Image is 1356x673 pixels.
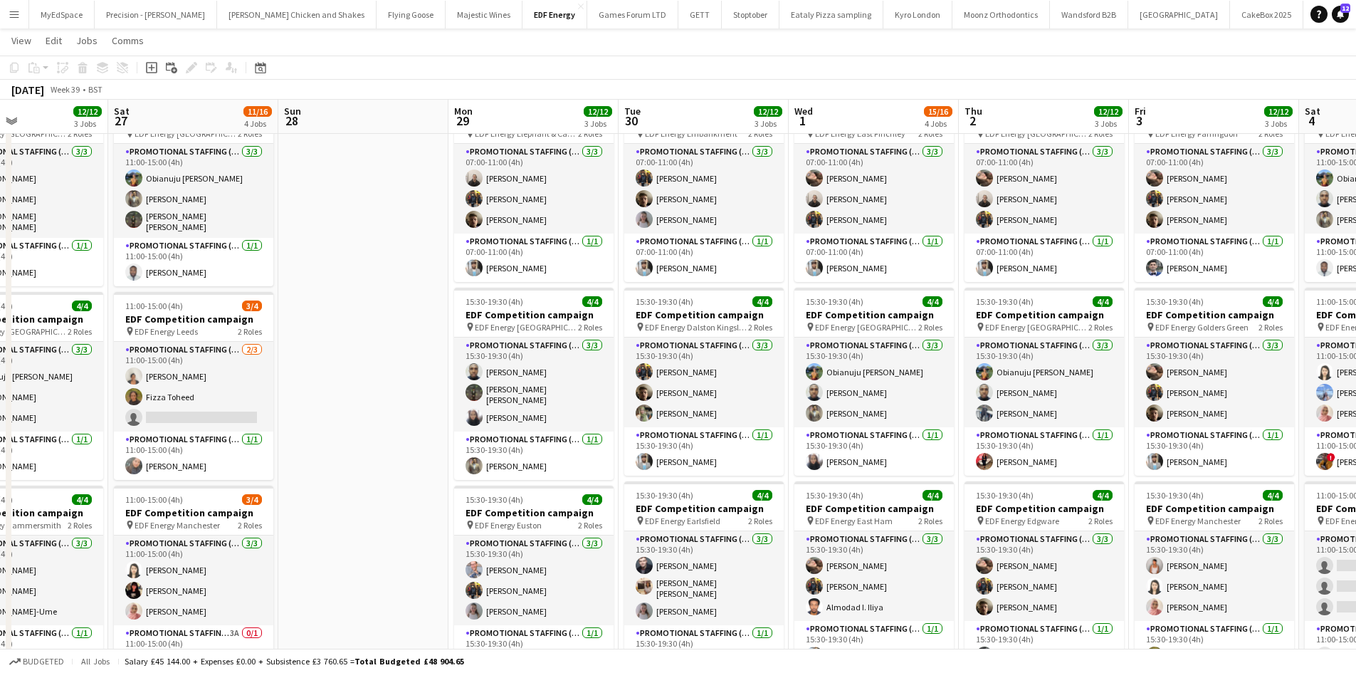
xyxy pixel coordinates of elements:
[1128,1,1230,28] button: [GEOGRAPHIC_DATA]
[95,1,217,28] button: Precision - [PERSON_NAME]
[1340,4,1350,13] span: 12
[112,34,144,47] span: Comms
[78,656,112,667] span: All jobs
[29,1,95,28] button: MyEdSpace
[217,1,377,28] button: [PERSON_NAME] Chicken and Shakes
[883,1,952,28] button: Kyro London
[678,1,722,28] button: GETT
[76,34,98,47] span: Jobs
[1332,6,1349,23] a: 12
[522,1,587,28] button: EDF Energy
[47,84,83,95] span: Week 39
[125,656,464,667] div: Salary £45 144.00 + Expenses £0.00 + Subsistence £3 760.65 =
[587,1,678,28] button: Games Forum LTD
[7,654,66,669] button: Budgeted
[354,656,464,667] span: Total Budgeted £48 904.65
[106,31,149,50] a: Comms
[88,84,103,95] div: BST
[46,34,62,47] span: Edit
[377,1,446,28] button: Flying Goose
[1050,1,1128,28] button: Wandsford B2B
[23,657,64,667] span: Budgeted
[70,31,103,50] a: Jobs
[6,31,37,50] a: View
[11,83,44,97] div: [DATE]
[779,1,883,28] button: Eataly Pizza sampling
[722,1,779,28] button: Stoptober
[952,1,1050,28] button: Moonz Orthodontics
[40,31,68,50] a: Edit
[1230,1,1303,28] button: CakeBox 2025
[11,34,31,47] span: View
[446,1,522,28] button: Majestic Wines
